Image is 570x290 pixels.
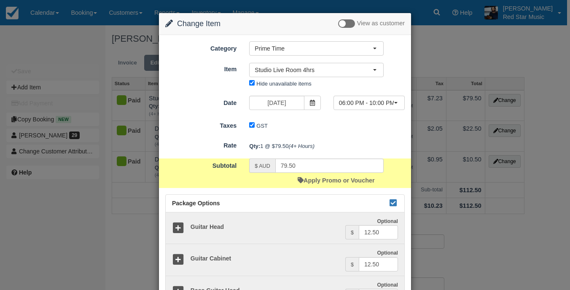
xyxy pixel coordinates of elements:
[243,139,411,153] div: 1 @ $79.50
[249,41,384,56] button: Prime Time
[159,41,243,53] label: Category
[184,255,345,262] h5: Guitar Cabinet
[339,99,394,107] span: 06:00 PM - 10:00 PM
[256,81,311,87] label: Hide unavailable items
[166,212,404,244] a: Guitar Head Optional $
[298,177,374,184] a: Apply Promo or Voucher
[159,62,243,74] label: Item
[249,63,384,77] button: Studio Live Room 4hrs
[249,143,260,149] strong: Qty
[256,123,268,129] label: GST
[333,96,405,110] button: 06:00 PM - 10:00 PM
[184,224,345,230] h5: Guitar Head
[172,200,220,207] span: Package Options
[357,20,405,27] span: View as customer
[159,118,243,130] label: Taxes
[255,163,270,169] small: $ AUD
[351,262,354,268] small: $
[166,244,404,276] a: Guitar Cabinet Optional $
[377,250,398,256] strong: Optional
[177,19,220,28] span: Change Item
[159,158,243,170] label: Subtotal
[255,44,373,53] span: Prime Time
[377,282,398,288] strong: Optional
[351,230,354,236] small: $
[159,138,243,150] label: Rate
[159,96,243,107] label: Date
[377,218,398,224] strong: Optional
[255,66,373,74] span: Studio Live Room 4hrs
[288,143,315,149] em: (4+ Hours)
